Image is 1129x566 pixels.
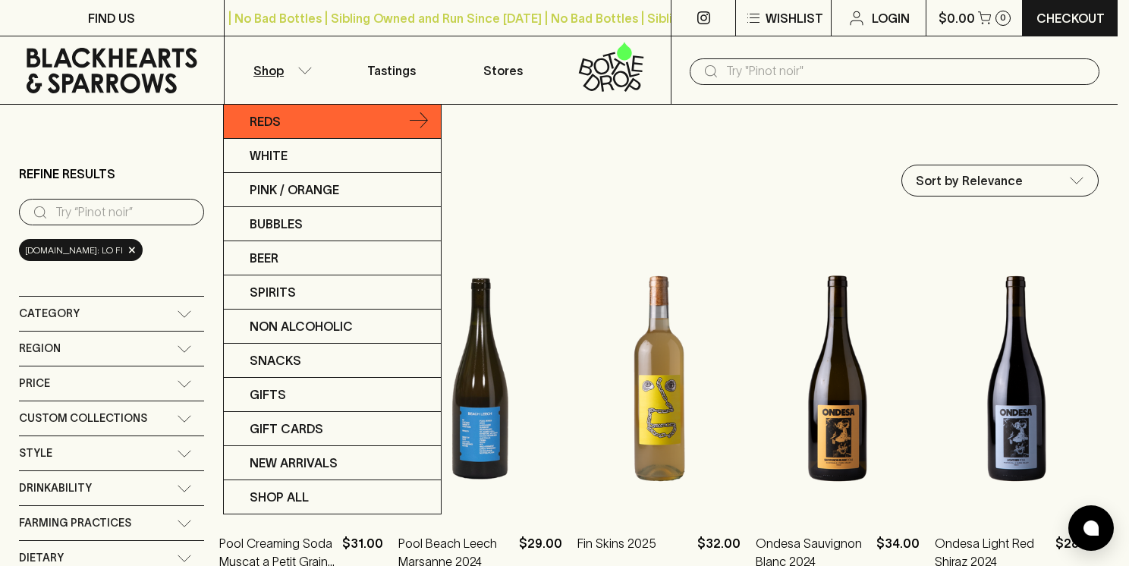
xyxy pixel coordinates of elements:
a: Non Alcoholic [224,310,441,344]
a: Spirits [224,275,441,310]
a: Bubbles [224,207,441,241]
a: Snacks [224,344,441,378]
p: SHOP ALL [250,488,309,506]
p: Spirits [250,283,296,301]
a: Gift Cards [224,412,441,446]
a: Gifts [224,378,441,412]
p: Gifts [250,385,286,404]
p: Bubbles [250,215,303,233]
a: SHOP ALL [224,480,441,514]
p: Snacks [250,351,301,369]
p: New Arrivals [250,454,338,472]
p: Reds [250,112,281,130]
a: New Arrivals [224,446,441,480]
p: Beer [250,249,278,267]
a: Pink / Orange [224,173,441,207]
p: Pink / Orange [250,181,339,199]
p: Gift Cards [250,420,323,438]
a: Reds [224,105,441,139]
a: Beer [224,241,441,275]
p: Non Alcoholic [250,317,353,335]
p: White [250,146,288,165]
a: White [224,139,441,173]
img: bubble-icon [1083,520,1099,536]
